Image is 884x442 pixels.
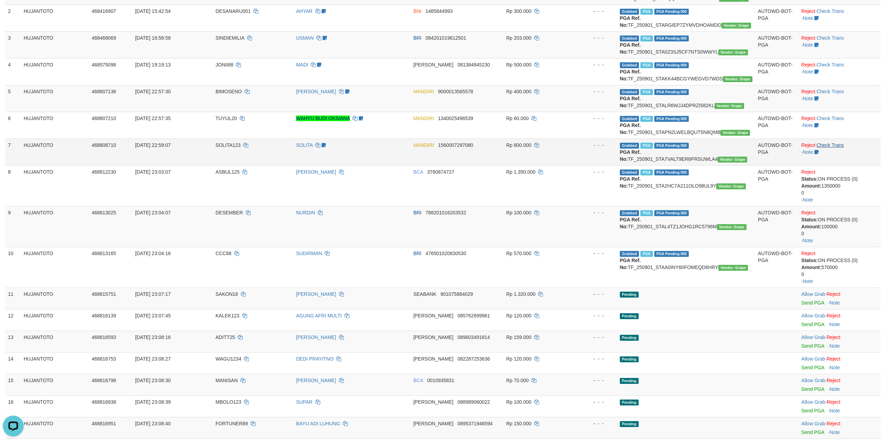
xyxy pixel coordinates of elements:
[5,139,21,165] td: 7
[574,88,614,95] div: - - -
[723,76,752,82] span: Vendor URL: https://settle31.1velocity.biz
[802,257,878,278] div: ON PROCESS (0) 570000 0
[720,130,750,136] span: Vendor URL: https://settle31.1velocity.biz
[5,5,21,31] td: 2
[620,116,639,122] span: Grabbed
[640,116,653,122] span: Marked by aeonel
[92,313,116,318] span: 468816139
[799,309,881,331] td: ·
[802,258,818,263] b: Status:
[457,62,490,68] span: Copy 081384845230 to clipboard
[506,169,535,175] span: Rp 1.350.000
[92,89,116,94] span: 468807136
[799,206,881,247] td: · ·
[620,35,639,41] span: Grabbed
[640,169,653,175] span: Marked by aeofett
[802,322,824,327] a: Send PGA
[5,165,21,206] td: 8
[816,35,844,41] a: Check Trans
[574,142,614,149] div: - - -
[654,169,689,175] span: PGA Pending
[574,8,614,15] div: - - -
[21,58,89,85] td: HUJANTOTO
[5,395,21,417] td: 16
[296,291,336,297] a: [PERSON_NAME]
[296,142,313,148] a: SOLITA
[654,251,689,257] span: PGA Pending
[802,142,815,148] a: Reject
[574,312,614,319] div: - - -
[816,62,844,68] a: Check Trans
[5,206,21,247] td: 9
[296,421,340,426] a: BAYU ADI LUHUNG
[803,238,813,243] a: Note
[717,224,747,230] span: Vendor URL: https://settle31.1velocity.biz
[296,8,313,14] a: AHYAR
[620,123,641,135] b: PGA Ref. No:
[413,291,436,297] span: SEABANK
[21,374,89,395] td: HUJANTOTO
[620,335,639,341] span: Pending
[574,291,614,298] div: - - -
[816,116,844,121] a: Check Trans
[574,398,614,405] div: - - -
[802,313,825,318] a: Allow Grab
[827,313,840,318] a: Reject
[296,399,313,405] a: SUPAR
[617,139,755,165] td: TF_250901_STA7VALT9ER6PRSUWLA4
[802,334,825,340] a: Allow Grab
[620,210,639,216] span: Grabbed
[802,429,824,435] a: Send PGA
[799,85,881,112] td: · ·
[426,35,466,41] span: Copy 084201019612501 to clipboard
[803,278,813,284] a: Note
[802,251,815,256] a: Reject
[574,250,614,257] div: - - -
[506,378,529,383] span: Rp 70.000
[5,374,21,395] td: 15
[574,334,614,341] div: - - -
[215,210,243,215] span: DESEMBER
[755,206,799,247] td: AUTOWD-BOT-PGA
[802,399,825,405] a: Allow Grab
[21,85,89,112] td: HUJANTOTO
[135,378,171,383] span: [DATE] 23:08:30
[803,197,813,203] a: Note
[438,116,473,121] span: Copy 1340025496539 to clipboard
[215,313,239,318] span: KALEK123
[802,265,822,270] b: Amount:
[440,291,473,297] span: Copy 901075884029 to clipboard
[755,165,799,206] td: AUTOWD-BOT-PGA
[802,343,824,349] a: Send PGA
[830,300,840,306] a: Note
[802,300,824,306] a: Send PGA
[721,23,751,29] span: Vendor URL: https://settle31.1velocity.biz
[654,116,689,122] span: PGA Pending
[92,356,116,362] span: 468816753
[215,142,240,148] span: SOLITA123
[620,292,639,298] span: Pending
[135,89,171,94] span: [DATE] 22:57:30
[427,378,454,383] span: Copy 0010935831 to clipboard
[506,8,531,14] span: Rp 300.000
[457,399,490,405] span: Copy 088989060022 to clipboard
[802,386,824,392] a: Send PGA
[620,313,639,319] span: Pending
[426,210,466,215] span: Copy 788201016203532 to clipboard
[135,334,171,340] span: [DATE] 23:08:16
[135,35,171,41] span: [DATE] 16:58:58
[215,35,244,41] span: SINDIEMILIA
[617,247,755,287] td: TF_250901_STAA0INY60FOMEQD6HRY
[802,356,825,362] a: Allow Grab
[506,62,531,68] span: Rp 500.000
[640,210,653,216] span: Marked by aeonel
[803,42,813,48] a: Note
[640,9,653,15] span: Marked by aeorizki
[426,251,466,256] span: Copy 476501020830530 to clipboard
[296,169,336,175] a: [PERSON_NAME]
[755,139,799,165] td: AUTOWD-BOT-PGA
[296,62,308,68] a: MADI
[574,355,614,362] div: - - -
[620,96,641,108] b: PGA Ref. No:
[827,356,840,362] a: Reject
